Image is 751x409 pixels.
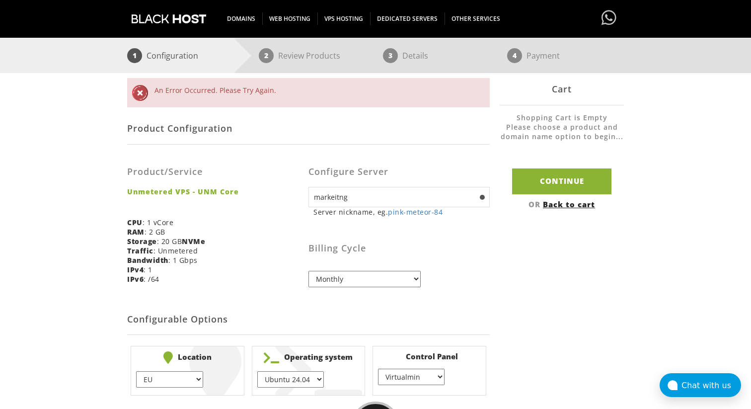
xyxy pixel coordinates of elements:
select: } } } } } } [136,371,203,388]
small: Server nickname, eg. [313,207,490,217]
input: Continue [512,168,611,194]
span: VPS HOSTING [317,12,371,25]
div: Product Configuration [127,112,490,145]
span: 2 [259,48,274,63]
div: Cart [500,73,624,105]
button: Chat with us [660,373,741,397]
span: DOMAINS [220,12,263,25]
b: Location [136,351,239,364]
div: Chat with us [681,381,741,390]
b: CPU [127,218,143,227]
b: IPv6 [127,274,144,284]
span: 3 [383,48,398,63]
div: OR [500,199,624,209]
a: pink-meteor-84 [388,207,443,217]
input: Hostname [308,187,490,207]
p: Review Products [278,48,340,63]
p: Details [402,48,428,63]
b: IPv4 [127,265,144,274]
h3: Product/Service [127,167,301,177]
ul: An Error Occurred. Please Try Again. [154,85,482,95]
span: DEDICATED SERVERS [370,12,445,25]
b: Traffic [127,246,153,255]
select: } } } } [378,369,445,385]
b: RAM [127,227,145,237]
span: 1 [127,48,142,63]
p: Payment [526,48,560,63]
span: WEB HOSTING [262,12,318,25]
a: Back to cart [543,199,595,209]
h3: Configure Server [308,167,490,177]
b: Control Panel [378,351,481,361]
div: : 1 vCore : 2 GB : 20 GB : Unmetered : 1 Gbps : 1 : /64 [127,152,308,291]
strong: Unmetered VPS - UNM Core [127,187,301,196]
b: Operating system [257,351,360,364]
h2: Configurable Options [127,305,490,335]
span: 4 [507,48,522,63]
b: NVMe [182,237,205,246]
li: Shopping Cart is Empty Please choose a product and domain name option to begin... [500,113,624,151]
b: Bandwidth [127,255,168,265]
select: } } } } } } } } } } } } } } } } } } } } } [257,371,324,388]
p: Configuration [147,48,198,63]
h3: Billing Cycle [308,244,490,253]
b: Storage [127,237,157,246]
span: OTHER SERVICES [445,12,507,25]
